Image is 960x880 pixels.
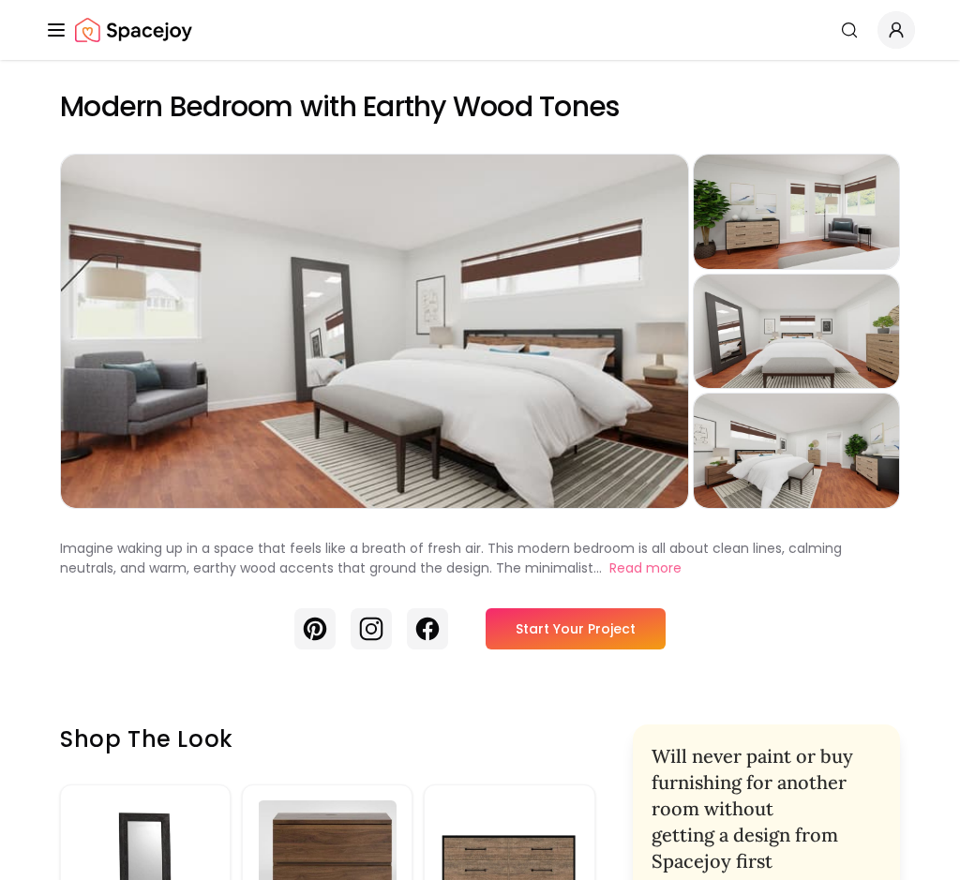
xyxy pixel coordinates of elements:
img: Spacejoy Logo [75,11,192,49]
h2: Modern Bedroom with Earthy Wood Tones [60,90,900,124]
p: Imagine waking up in a space that feels like a breath of fresh air. This modern bedroom is all ab... [60,539,842,577]
button: Read more [609,559,682,578]
a: Spacejoy [75,11,192,49]
a: Start Your Project [486,608,666,649]
h3: Shop the look [60,724,595,754]
h2: Will never paint or buy furnishing for another room without getting a design from Spacejoy first [652,743,881,874]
